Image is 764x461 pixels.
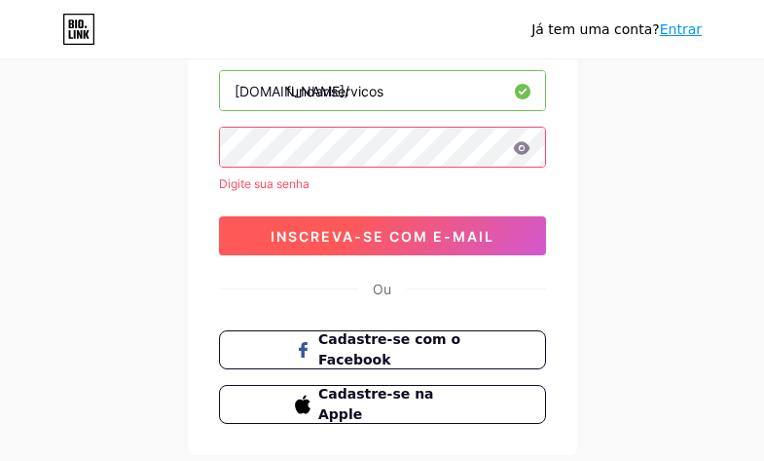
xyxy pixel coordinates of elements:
font: Digite sua senha [219,176,309,191]
button: Cadastre-se na Apple [219,385,546,424]
font: Cadastre-se com o Facebook [318,331,460,367]
button: inscreva-se com e-mail [219,216,546,255]
font: Já tem uma conta? [531,21,660,37]
button: Cadastre-se com o Facebook [219,330,546,369]
a: Entrar [660,21,702,37]
font: inscreva-se com e-mail [271,228,494,245]
font: Cadastre-se na Apple [318,386,434,422]
input: nome de usuário [220,71,545,110]
font: Ou [373,281,391,297]
font: [DOMAIN_NAME]/ [235,83,349,99]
